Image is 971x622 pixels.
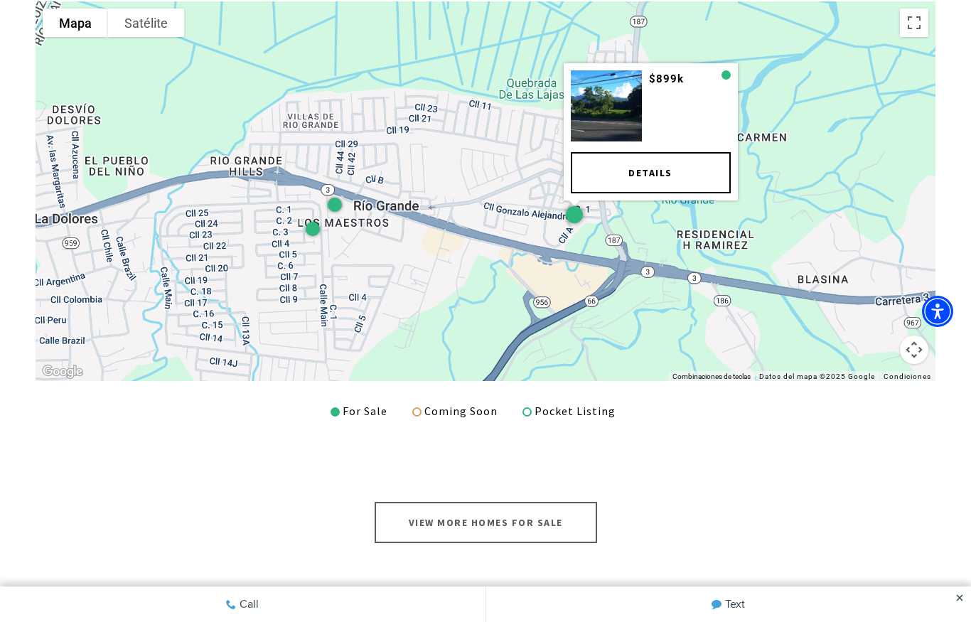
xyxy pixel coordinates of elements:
div: Accessibility Menu [922,296,953,327]
a: Details [571,153,731,194]
div: Coming Soon [412,402,498,421]
div: $899k [649,71,731,88]
button: Activar o desactivar la vista de pantalla completa [900,9,928,37]
button: Controles de visualización del mapa [900,336,928,364]
div: Pocket Listing [522,402,616,421]
img: Details [571,71,642,142]
div: For Sale [331,402,387,421]
button: Mostrar imágenes satelitales [108,9,184,37]
a: Abrir esta área en Google Maps (se abre en una ventana nueva) - open in a new tab [39,363,86,381]
a: View More Homes for Sale [375,502,597,543]
a: Condiciones (se abre en una nueva pestaña) - open in a new tab [884,372,931,380]
img: Google [39,363,86,381]
span: Datos del mapa ©2025 Google [759,372,875,380]
button: Mostrar mapa de calles [43,9,108,37]
button: Combinaciones de teclas [672,372,751,382]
